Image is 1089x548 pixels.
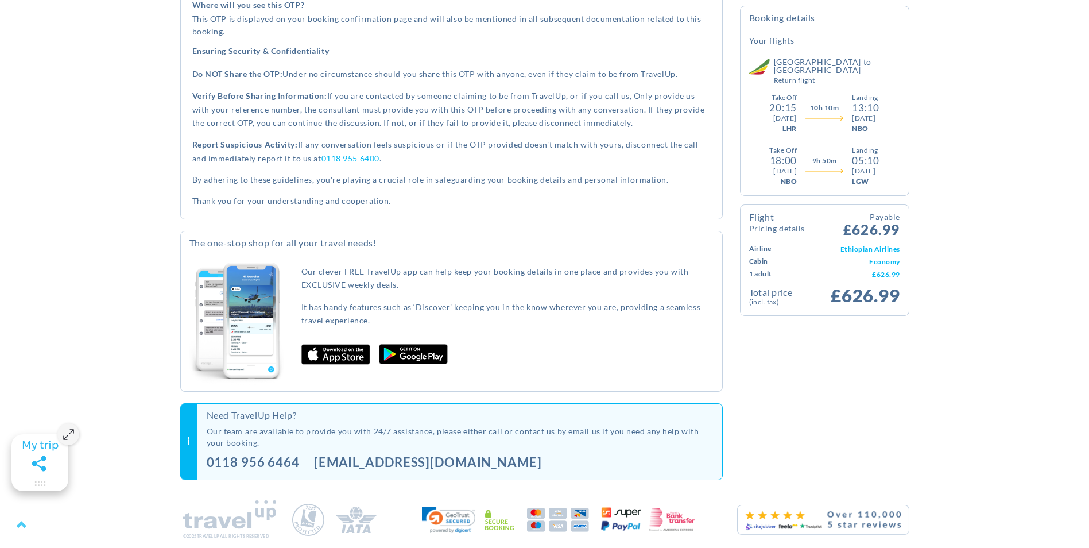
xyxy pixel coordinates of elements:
div: Take Off [769,145,797,156]
p: All rights reserved [220,534,270,539]
div: Landing [852,145,879,156]
p: Our clever FREE TravelUp app can help keep your booking details in one place and provides you wit... [301,265,714,292]
img: GeoTrust [422,507,475,533]
td: 1 Adult [749,268,792,280]
p: By adhering to these guidelines, you're playing a crucial role in safeguarding your booking detai... [192,173,711,186]
a: 0118 956 6464 [207,454,300,470]
img: ATOL [292,504,324,536]
small: Payable [843,211,900,223]
p: ©2025 [183,534,220,539]
h4: Booking Details [749,12,900,32]
div: Under no circumstance should you share this OTP with anyone, even if they claim to be from TravelUp. [192,67,711,80]
a: 0118 955 6400 [321,153,379,163]
a: [EMAIL_ADDRESS][DOMAIN_NAME] [314,454,542,470]
div: 13:10 [852,103,879,113]
td: Airline [749,242,792,255]
td: Total Price [749,286,825,307]
td: Cabin [749,255,792,268]
h5: Where will you see this OTP? [192,1,711,10]
div: If any conversation feels suspicious or if the OTP provided doesn't match with yours, disconnect ... [192,138,711,165]
div: NBO [781,176,797,187]
small: Return Flight [774,77,900,84]
span: 10h 10m [810,103,839,113]
div: [DATE] [773,166,797,176]
strong: Report Suspicious Activity: [192,140,298,149]
strong: Do NOT Share the OTP: [192,69,283,79]
strong: Verify Before Sharing Information: [192,91,327,101]
span: £626.99 [843,211,900,237]
p: This OTP is displayed on your booking confirmation page and will also be mentioned in all subsequ... [192,13,711,38]
td: Economy [791,255,900,268]
h2: The one-stop shop for all your travel needs! [189,237,714,249]
gamitee-floater-minimize-handle: Maximize [11,434,68,491]
h5: Ensuring Security & Confidentiality [192,47,711,56]
div: 18:00 [770,156,797,166]
div: [DATE] [852,166,879,176]
p: Our team are available to provide you with 24/7 assistance, please either call or contact us by e... [207,426,714,449]
small: Pricing Details [749,225,805,233]
img: Ethiopian Airlines [747,58,770,75]
span: 9h 50m [812,156,837,166]
div: Take Off [772,92,797,103]
p: Thank you for your understanding and cooperation. [192,195,711,207]
div: Landing [852,92,879,103]
h5: [GEOGRAPHIC_DATA] to [GEOGRAPHIC_DATA] [774,58,900,84]
p: It has handy features such as ‘Discover’ keeping you in the know wherever you are, providing a se... [301,300,714,327]
h2: Need TravelUp Help? [207,410,714,421]
h4: Flight [749,213,805,233]
div: 20:15 [769,103,796,113]
div: If you are contacted by someone claiming to be from TravelUp, or if you call us, Only provide us ... [192,89,711,129]
span: £626.99 [831,284,900,306]
div: NBO [852,124,879,134]
img: full review [737,505,909,535]
td: £626.99 [791,268,900,280]
small: (Incl. Tax) [749,297,825,307]
div: [DATE] [852,113,879,124]
a: Travelup [197,534,220,539]
td: Ethiopian Airlines [791,242,900,255]
img: mobile app Googleplay Store [379,344,448,364]
div: LGW [852,176,879,187]
div: LHR [782,124,796,134]
h5: Your Flights [749,35,795,47]
img: mobile app Apple Store [301,344,370,365]
img: standalone_left_reskin.png [189,259,284,385]
img: Iata [336,507,377,533]
div: [DATE] [773,113,797,124]
div: 05:10 [852,156,879,166]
